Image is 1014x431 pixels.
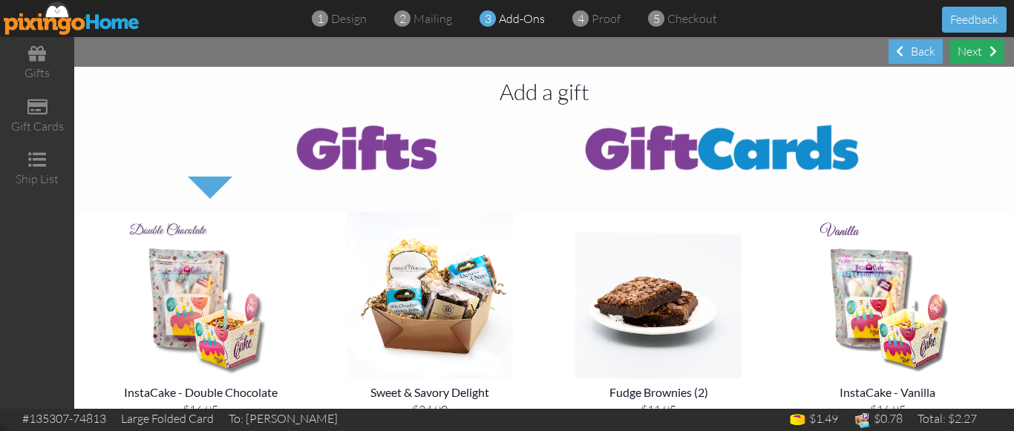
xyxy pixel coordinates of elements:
img: points-icon.png [788,411,807,430]
div: $16.95 [791,401,985,418]
span: 1 [317,10,324,27]
span: checkout [667,11,717,26]
div: Total: $2.27 [917,410,977,427]
td: #135307-74813 [15,409,114,429]
td: $1.49 [781,409,845,431]
img: Front of men's Basic Tee in black. [785,212,991,378]
span: proof [592,11,621,26]
span: 2 [399,10,406,27]
div: $34.90 [333,401,527,418]
span: add-ons [499,11,545,26]
div: InstaCake - Vanilla [791,384,985,401]
div: $16.95 [104,401,298,418]
img: Front of men's Basic Tee in black. [98,212,304,378]
span: 3 [485,10,491,27]
td: $0.78 [845,409,910,431]
td: Large Folded Card [114,409,221,429]
div: Sweet & Savory Delight [333,384,527,401]
img: pixingo logo [4,1,140,35]
img: gift-cards-toggle2.png [544,117,900,177]
span: 5 [653,10,660,27]
img: gifts-toggle.png [188,117,544,177]
div: InstaCake - Double Chocolate [104,384,298,401]
img: Front of men's Basic Tee in black. [327,212,533,378]
div: $11.95 [562,401,756,418]
img: expense-icon.png [853,411,871,430]
span: design [331,11,367,26]
div: Back [889,39,943,64]
div: Fudge Brownies (2) [562,384,756,401]
div: Add a gift [74,79,1014,105]
img: Front of men's Basic Tee in black. [556,212,762,378]
span: [PERSON_NAME] [246,411,338,426]
span: mailing [413,11,452,26]
div: Next [950,39,1004,64]
button: Feedback [942,7,1007,33]
span: To: [229,411,243,426]
span: 4 [578,10,584,27]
